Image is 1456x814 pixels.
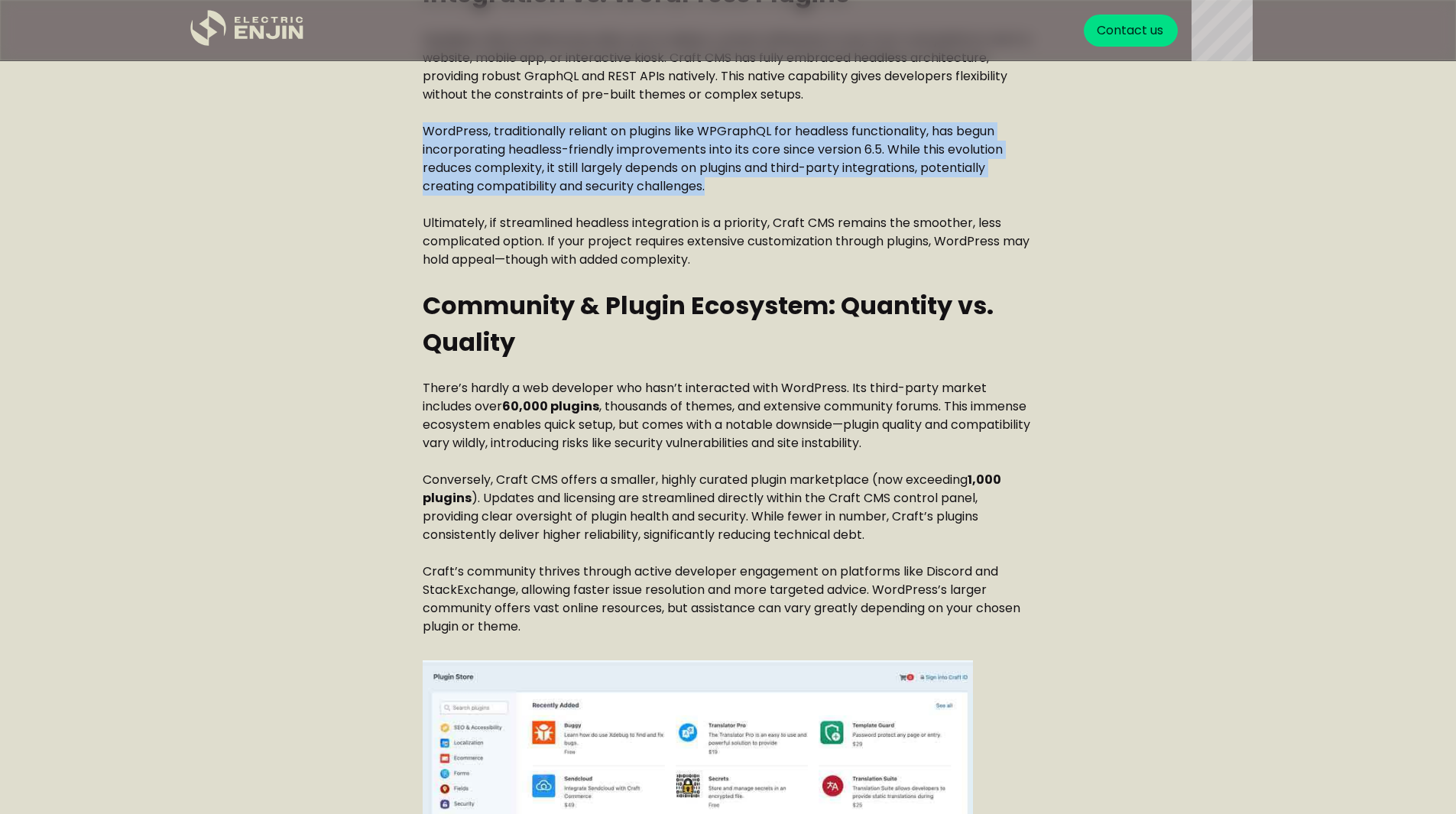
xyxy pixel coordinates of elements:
[423,379,1034,452] p: There’s hardly a web developer who hasn’t interacted with WordPress. Its third-party market inclu...
[502,397,599,415] strong: 60,000 plugins
[423,471,1001,507] strong: 1,000 plugins
[190,10,305,52] a: home
[1084,15,1178,47] a: Contact us
[423,288,994,359] strong: Community & Plugin Ecosystem: Quantity vs. Quality
[423,563,1034,636] p: Craft’s community thrives through active developer engagement on platforms like Discord and Stack...
[423,122,1034,196] p: WordPress, traditionally reliant on plugins like WPGraphQL for headless functionality, has begun ...
[423,31,1034,104] p: Headless CMS architectures allow you to deliver content efficiently to any front-end platform, be...
[1097,21,1163,40] div: Contact us
[423,471,1034,544] p: Conversely, Craft CMS offers a smaller, highly curated plugin marketplace (now exceeding ). Updat...
[423,214,1034,269] p: Ultimately, if streamlined headless integration is a priority, Craft CMS remains the smoother, le...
